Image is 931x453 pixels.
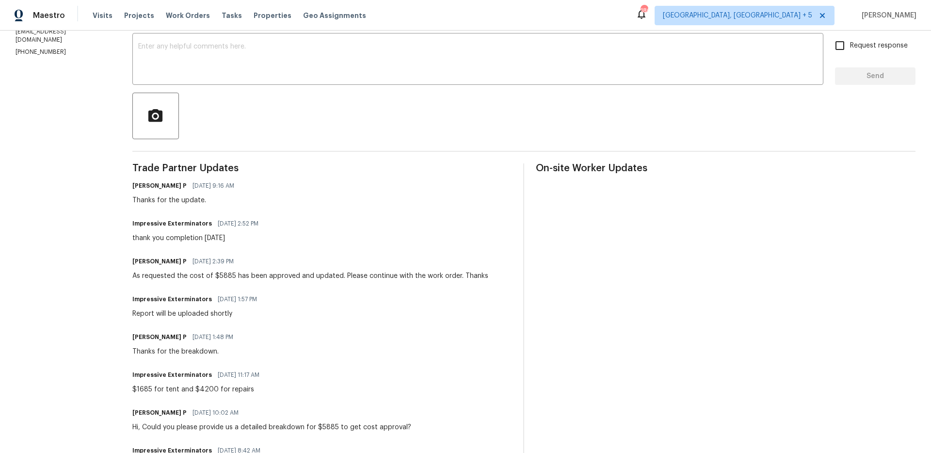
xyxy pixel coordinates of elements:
span: On-site Worker Updates [536,163,915,173]
span: [DATE] 9:16 AM [193,181,234,191]
span: [DATE] 2:52 PM [218,219,258,228]
h6: Impressive Exterminators [132,219,212,228]
h6: [PERSON_NAME] P [132,257,187,266]
span: [DATE] 1:57 PM [218,294,257,304]
span: [DATE] 1:48 PM [193,332,233,342]
div: Thanks for the update. [132,195,240,205]
span: Tasks [222,12,242,19]
span: [PERSON_NAME] [858,11,916,20]
h6: [PERSON_NAME] P [132,332,187,342]
span: Projects [124,11,154,20]
span: Request response [850,41,908,51]
span: Visits [93,11,112,20]
div: As requested the cost of $5885 has been approved and updated. Please continue with the work order... [132,271,488,281]
h6: Impressive Exterminators [132,294,212,304]
span: Maestro [33,11,65,20]
h6: [PERSON_NAME] P [132,181,187,191]
span: Trade Partner Updates [132,163,512,173]
div: $1685 for tent and $4200 for repairs [132,385,265,394]
span: [DATE] 10:02 AM [193,408,239,418]
div: 180 [641,6,647,16]
span: Work Orders [166,11,210,20]
h6: Impressive Exterminators [132,370,212,380]
div: Report will be uploaded shortly [132,309,263,319]
span: Geo Assignments [303,11,366,20]
div: Hi, Could you please provide us a detailed breakdown for $5885 to get cost approval? [132,422,411,432]
p: [PHONE_NUMBER] [16,48,109,56]
p: [EMAIL_ADDRESS][DOMAIN_NAME] [16,28,109,44]
span: [GEOGRAPHIC_DATA], [GEOGRAPHIC_DATA] + 5 [663,11,812,20]
span: [DATE] 2:39 PM [193,257,234,266]
h6: [PERSON_NAME] P [132,408,187,418]
span: [DATE] 11:17 AM [218,370,259,380]
div: thank you completion [DATE] [132,233,264,243]
div: Thanks for the breakdown. [132,347,239,356]
span: Properties [254,11,291,20]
